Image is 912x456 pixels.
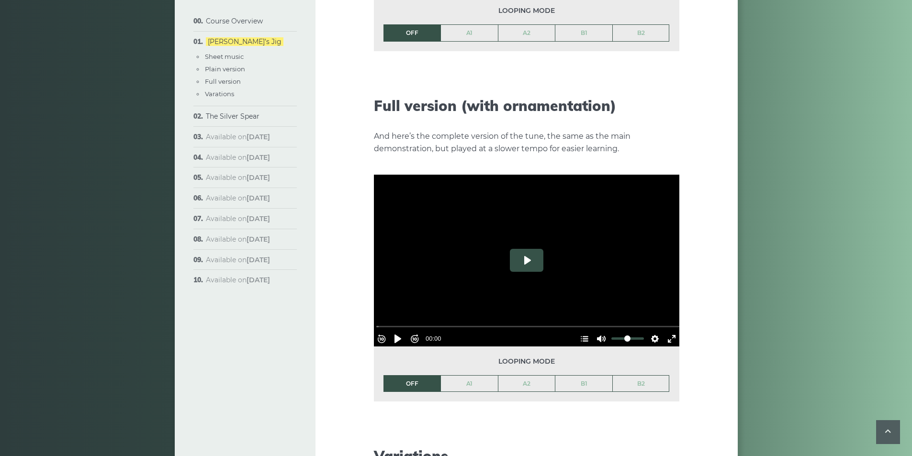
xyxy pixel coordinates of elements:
[206,214,270,223] span: Available on
[206,256,270,264] span: Available on
[613,376,669,392] a: B2
[374,97,679,114] h2: Full version (with ornamentation)
[613,25,669,41] a: B2
[206,112,259,121] a: The Silver Spear
[374,130,679,155] p: And here’s the complete version of the tune, the same as the main demonstration, but played at a ...
[206,194,270,202] span: Available on
[247,256,270,264] strong: [DATE]
[206,17,263,25] a: Course Overview
[247,173,270,182] strong: [DATE]
[383,356,670,367] span: Looping mode
[206,133,270,141] span: Available on
[247,276,270,284] strong: [DATE]
[206,173,270,182] span: Available on
[205,90,234,98] a: Varations
[206,276,270,284] span: Available on
[383,5,670,16] span: Looping mode
[247,194,270,202] strong: [DATE]
[206,37,283,46] a: [PERSON_NAME]’s Jig
[206,235,270,244] span: Available on
[206,153,270,162] span: Available on
[205,53,244,60] a: Sheet music
[247,153,270,162] strong: [DATE]
[247,235,270,244] strong: [DATE]
[205,65,245,73] a: Plain version
[555,25,612,41] a: B1
[555,376,612,392] a: B1
[441,25,498,41] a: A1
[498,376,555,392] a: A2
[247,214,270,223] strong: [DATE]
[498,25,555,41] a: A2
[247,133,270,141] strong: [DATE]
[205,78,241,85] a: Full version
[441,376,498,392] a: A1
